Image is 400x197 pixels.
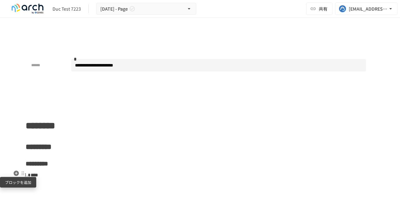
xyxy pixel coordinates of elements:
[7,4,47,14] img: logo-default@2x-9cf2c760.svg
[100,5,128,13] span: [DATE] - Page
[335,2,397,15] button: [EMAIL_ADDRESS][DOMAIN_NAME]
[306,2,332,15] button: 共有
[349,5,387,13] div: [EMAIL_ADDRESS][DOMAIN_NAME]
[96,3,196,15] button: [DATE] - Page
[52,6,81,12] div: Duc Test 7223
[319,5,327,12] span: 共有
